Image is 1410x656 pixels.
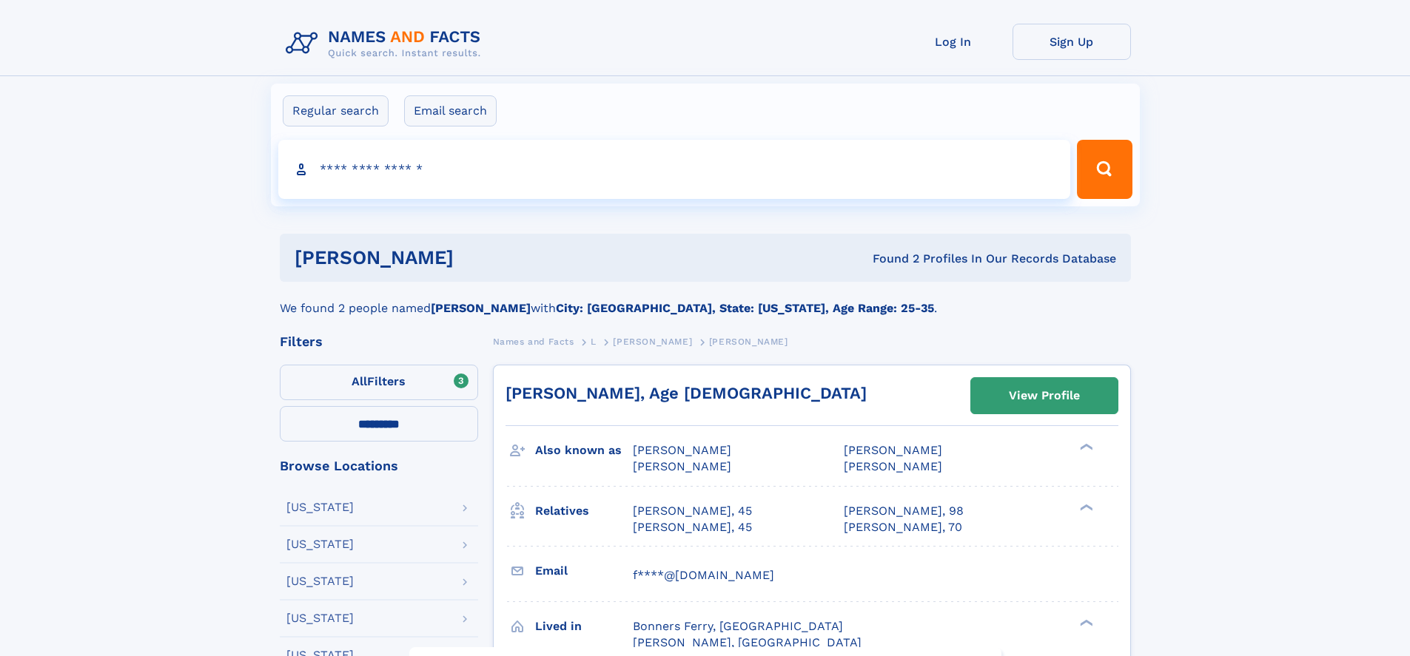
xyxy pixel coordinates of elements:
[280,335,478,348] div: Filters
[286,612,354,624] div: [US_STATE]
[844,459,942,473] span: [PERSON_NAME]
[971,378,1118,413] a: View Profile
[591,337,597,347] span: L
[633,635,862,649] span: [PERSON_NAME], [GEOGRAPHIC_DATA]
[556,301,934,315] b: City: [GEOGRAPHIC_DATA], State: [US_STATE], Age Range: 25-35
[894,24,1013,60] a: Log In
[295,248,663,267] h1: [PERSON_NAME]
[506,384,867,402] a: [PERSON_NAME], Age [DEMOGRAPHIC_DATA]
[493,332,574,351] a: Names and Facts
[663,251,1116,267] div: Found 2 Profiles In Our Records Database
[633,503,752,519] a: [PERSON_NAME], 45
[844,503,964,519] a: [PERSON_NAME], 98
[286,575,354,587] div: [US_STATE]
[613,337,692,347] span: [PERSON_NAME]
[535,438,633,463] h3: Also known as
[283,95,389,126] label: Regular search
[1076,618,1094,627] div: ❯
[286,501,354,513] div: [US_STATE]
[591,332,597,351] a: L
[278,140,1071,199] input: search input
[280,24,493,64] img: Logo Names and Facts
[633,443,731,457] span: [PERSON_NAME]
[535,498,633,524] h3: Relatives
[431,301,531,315] b: [PERSON_NAME]
[280,459,478,473] div: Browse Locations
[633,519,752,535] a: [PERSON_NAME], 45
[535,558,633,584] h3: Email
[404,95,497,126] label: Email search
[844,519,962,535] a: [PERSON_NAME], 70
[633,619,843,633] span: Bonners Ferry, [GEOGRAPHIC_DATA]
[352,374,367,388] span: All
[1009,379,1080,413] div: View Profile
[286,538,354,550] div: [US_STATE]
[1076,442,1094,452] div: ❯
[844,443,942,457] span: [PERSON_NAME]
[535,614,633,639] h3: Lived in
[280,365,478,400] label: Filters
[613,332,692,351] a: [PERSON_NAME]
[1013,24,1131,60] a: Sign Up
[1077,140,1132,199] button: Search Button
[280,282,1131,317] div: We found 2 people named with .
[709,337,788,347] span: [PERSON_NAME]
[633,459,731,473] span: [PERSON_NAME]
[1076,502,1094,512] div: ❯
